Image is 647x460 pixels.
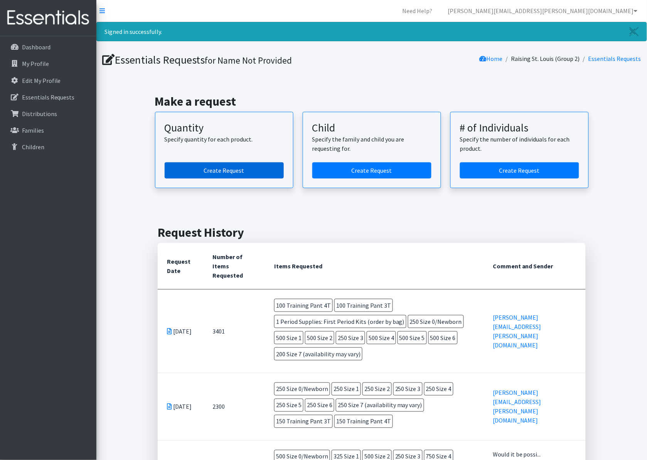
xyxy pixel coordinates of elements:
[274,315,406,328] span: 1 Period Supplies: First Period Kits (order by bag)
[424,382,453,396] span: 250 Size 4
[165,121,284,135] h3: Quantity
[3,73,93,88] a: Edit My Profile
[22,43,51,51] p: Dashboard
[408,315,464,328] span: 250 Size 0/Newborn
[460,121,579,135] h3: # of Individuals
[336,399,424,412] span: 250 Size 7 (availability may vary)
[158,243,204,290] th: Request Date
[22,93,75,101] p: Essentials Requests
[204,373,265,440] td: 2300
[274,382,330,396] span: 250 Size 0/Newborn
[274,347,362,361] span: 200 Size 7 (availability may vary)
[3,39,93,55] a: Dashboard
[22,77,61,84] p: Edit My Profile
[428,331,458,344] span: 500 Size 6
[442,3,644,19] a: [PERSON_NAME][EMAIL_ADDRESS][PERSON_NAME][DOMAIN_NAME]
[398,331,427,344] span: 500 Size 5
[3,56,93,71] a: My Profile
[274,399,303,412] span: 250 Size 5
[3,5,93,31] img: HumanEssentials
[3,139,93,155] a: Children
[305,331,334,344] span: 500 Size 2
[588,55,641,62] a: Essentials Requests
[480,55,503,62] a: Home
[362,382,392,396] span: 250 Size 2
[493,389,541,425] a: [PERSON_NAME][EMAIL_ADDRESS][PERSON_NAME][DOMAIN_NAME]
[22,110,57,118] p: Distributions
[312,121,431,135] h3: Child
[493,313,541,349] a: [PERSON_NAME][EMAIL_ADDRESS][PERSON_NAME][DOMAIN_NAME]
[274,331,303,344] span: 500 Size 1
[493,450,576,459] div: Would it be possi...
[22,143,44,151] p: Children
[393,382,423,396] span: 250 Size 3
[396,3,439,19] a: Need Help?
[312,135,431,153] p: Specify the family and child you are requesting for.
[205,55,292,66] small: for Name Not Provided
[334,415,393,428] span: 150 Training Pant 4T
[165,135,284,144] p: Specify quantity for each product.
[22,60,49,67] p: My Profile
[622,22,647,41] a: Close
[3,123,93,138] a: Families
[367,331,396,344] span: 500 Size 4
[460,162,579,179] a: Create a request by number of individuals
[155,94,589,109] h2: Make a request
[484,243,586,290] th: Comment and Sender
[334,299,393,312] span: 100 Training Pant 3T
[103,53,369,67] h1: Essentials Requests
[3,89,93,105] a: Essentials Requests
[305,399,334,412] span: 250 Size 6
[22,126,44,134] p: Families
[158,289,204,373] td: [DATE]
[336,331,365,344] span: 250 Size 3
[158,225,586,240] h2: Request History
[274,415,333,428] span: 150 Training Pant 3T
[460,135,579,153] p: Specify the number of individuals for each product.
[274,299,333,312] span: 100 Training Pant 4T
[3,106,93,121] a: Distributions
[511,55,580,62] a: Raising St. Louis (Group 2)
[96,22,647,41] div: Signed in successfully.
[158,373,204,440] td: [DATE]
[165,162,284,179] a: Create a request by quantity
[265,243,484,290] th: Items Requested
[204,243,265,290] th: Number of Items Requested
[312,162,431,179] a: Create a request for a child or family
[204,289,265,373] td: 3401
[332,382,361,396] span: 250 Size 1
